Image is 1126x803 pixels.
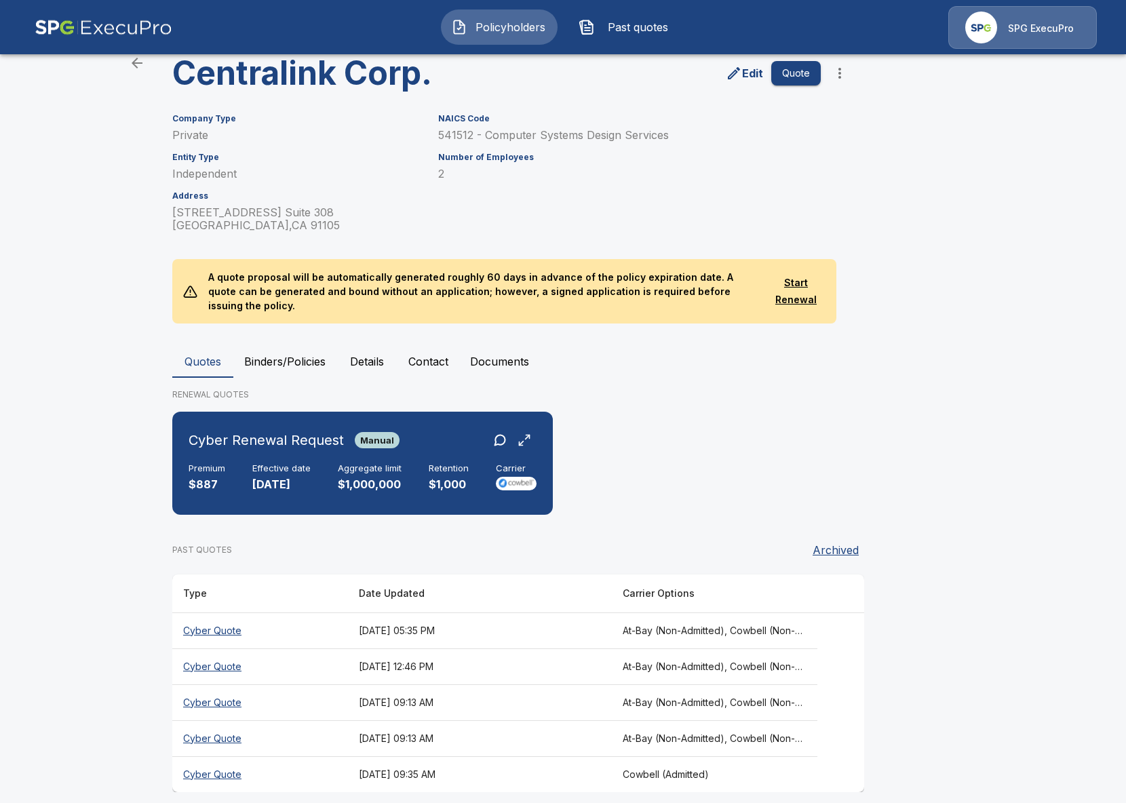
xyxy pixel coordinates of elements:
[612,612,817,648] th: At-Bay (Non-Admitted), Cowbell (Non-Admitted), Corvus Cyber (Non-Admitted), Tokio Marine TMHCC (N...
[338,463,402,474] h6: Aggregate limit
[438,114,821,123] h6: NAICS Code
[612,756,817,792] th: Cowbell (Admitted)
[438,168,821,180] p: 2
[496,463,537,474] h6: Carrier
[348,684,612,720] th: [DATE] 09:13 AM
[826,60,853,87] button: more
[429,477,469,492] p: $1,000
[172,206,422,232] p: [STREET_ADDRESS] Suite 308 [GEOGRAPHIC_DATA] , CA 91105
[723,62,766,84] a: edit
[172,345,954,378] div: policyholder tabs
[172,684,348,720] th: Cyber Quote
[172,389,954,401] p: RENEWAL QUOTES
[429,463,469,474] h6: Retention
[172,544,232,556] p: PAST QUOTES
[172,574,864,792] table: responsive table
[612,684,817,720] th: At-Bay (Non-Admitted), Cowbell (Non-Admitted), Corvus Cyber (Non-Admitted), Tokio Marine TMHCC (N...
[338,477,402,492] p: $1,000,000
[496,477,537,490] img: Carrier
[172,114,422,123] h6: Company Type
[612,574,817,613] th: Carrier Options
[123,50,151,77] a: back
[766,271,826,312] button: Start Renewal
[473,19,547,35] span: Policyholders
[459,345,540,378] button: Documents
[348,574,612,613] th: Date Updated
[579,19,595,35] img: Past quotes Icon
[438,153,821,162] h6: Number of Employees
[348,612,612,648] th: [DATE] 05:35 PM
[172,129,422,142] p: Private
[189,477,225,492] p: $887
[771,61,821,86] button: Quote
[35,6,172,49] img: AA Logo
[355,435,400,446] span: Manual
[568,9,685,45] button: Past quotes IconPast quotes
[197,259,766,324] p: A quote proposal will be automatically generated roughly 60 days in advance of the policy expirat...
[441,9,558,45] button: Policyholders IconPolicyholders
[252,477,311,492] p: [DATE]
[172,720,348,756] th: Cyber Quote
[172,345,233,378] button: Quotes
[172,153,422,162] h6: Entity Type
[172,168,422,180] p: Independent
[348,720,612,756] th: [DATE] 09:13 AM
[948,6,1097,49] a: Agency IconSPG ExecuPro
[612,648,817,684] th: At-Bay (Non-Admitted), Cowbell (Non-Admitted), Corvus Cyber (Non-Admitted), Tokio Marine TMHCC (N...
[965,12,997,43] img: Agency Icon
[397,345,459,378] button: Contact
[189,463,225,474] h6: Premium
[172,756,348,792] th: Cyber Quote
[1008,22,1074,35] p: SPG ExecuPro
[172,54,507,92] h3: Centralink Corp.
[172,574,348,613] th: Type
[451,19,467,35] img: Policyholders Icon
[172,612,348,648] th: Cyber Quote
[172,648,348,684] th: Cyber Quote
[600,19,675,35] span: Past quotes
[612,720,817,756] th: At-Bay (Non-Admitted), Cowbell (Non-Admitted), Corvus Cyber (Non-Admitted), Tokio Marine TMHCC (N...
[336,345,397,378] button: Details
[348,756,612,792] th: [DATE] 09:35 AM
[438,129,821,142] p: 541512 - Computer Systems Design Services
[172,191,422,201] h6: Address
[807,536,864,564] button: Archived
[189,429,344,451] h6: Cyber Renewal Request
[233,345,336,378] button: Binders/Policies
[348,648,612,684] th: [DATE] 12:46 PM
[742,65,763,81] p: Edit
[252,463,311,474] h6: Effective date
